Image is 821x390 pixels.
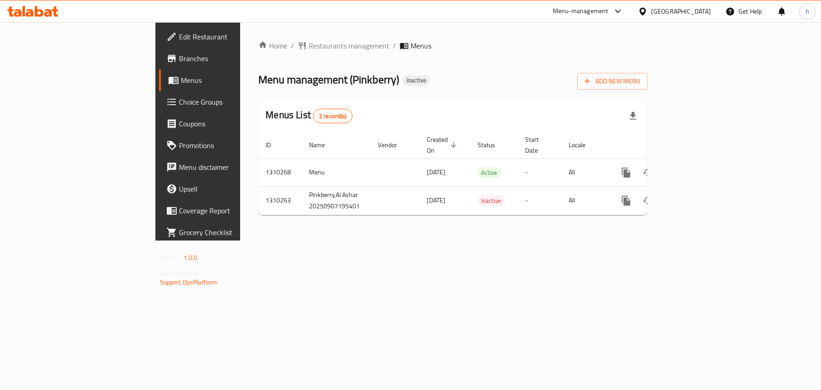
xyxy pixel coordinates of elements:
th: Actions [608,131,710,159]
span: Created On [427,134,459,156]
span: Vendor [378,140,409,150]
span: Choice Groups [179,96,285,107]
button: more [615,162,637,183]
span: Promotions [179,140,285,151]
span: Grocery Checklist [179,227,285,238]
span: Menus [181,75,285,86]
span: Version: [160,252,182,264]
a: Choice Groups [159,91,293,113]
div: Inactive [478,195,505,206]
td: All [561,186,608,215]
td: - [518,186,561,215]
span: Branches [179,53,285,64]
span: Add New Menu [584,76,640,87]
span: Get support on: [160,267,202,279]
div: Inactive [403,75,430,86]
li: / [393,40,396,51]
a: Upsell [159,178,293,200]
span: Menu disclaimer [179,162,285,173]
span: Locale [569,140,597,150]
div: Export file [622,105,644,127]
a: Edit Restaurant [159,26,293,48]
span: h [806,6,809,16]
td: - [518,159,561,186]
span: Start Date [525,134,551,156]
a: Restaurants management [298,40,389,51]
span: ID [266,140,283,150]
a: Grocery Checklist [159,221,293,243]
button: Change Status [637,190,659,212]
span: Name [309,140,337,150]
table: enhanced table [258,131,710,215]
span: [DATE] [427,166,445,178]
a: Coverage Report [159,200,293,221]
span: Menu management ( Pinkberry ) [258,69,399,90]
a: Branches [159,48,293,69]
button: more [615,190,637,212]
a: Menu disclaimer [159,156,293,178]
span: Inactive [478,196,505,206]
a: Coupons [159,113,293,135]
span: Active [478,168,501,178]
span: [DATE] [427,194,445,206]
span: Edit Restaurant [179,31,285,42]
span: Status [478,140,507,150]
span: 2 record(s) [314,112,352,120]
a: Support.OpsPlatform [160,276,217,288]
span: Menus [410,40,431,51]
div: Menu-management [553,6,609,17]
span: Upsell [179,183,285,194]
button: Change Status [637,162,659,183]
span: Coupons [179,118,285,129]
td: All [561,159,608,186]
span: 1.0.0 [184,252,198,264]
nav: breadcrumb [258,40,647,51]
div: [GEOGRAPHIC_DATA] [651,6,711,16]
div: Active [478,167,501,178]
span: Restaurants management [309,40,389,51]
span: Coverage Report [179,205,285,216]
a: Menus [159,69,293,91]
button: Add New Menu [577,73,647,90]
li: / [291,40,294,51]
span: Inactive [403,77,430,84]
td: Menu [302,159,371,186]
td: Pinkberry,Al Ashar 20250907195401 [302,186,371,215]
a: Promotions [159,135,293,156]
div: Total records count [313,109,353,123]
h2: Menus List [266,108,352,123]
